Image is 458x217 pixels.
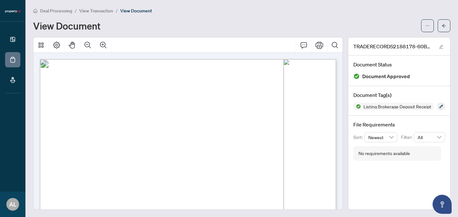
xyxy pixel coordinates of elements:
[353,121,445,128] h4: File Requirements
[353,61,445,68] h4: Document Status
[353,91,445,99] h4: Document Tag(s)
[79,8,113,14] span: View Transaction
[120,8,152,14] span: View Document
[418,132,441,142] span: All
[33,21,101,31] h1: View Document
[33,9,38,13] span: home
[439,44,443,49] span: edit
[116,7,118,14] li: /
[362,72,410,81] span: Document Approved
[9,200,17,209] span: AL
[433,195,452,214] button: Open asap
[361,104,434,109] span: Listing Brokerage Deposit Receipt
[353,134,364,141] p: Sort:
[358,150,410,157] div: No requirements available
[40,8,72,14] span: Deal Processing
[75,7,77,14] li: /
[353,73,360,79] img: Document Status
[353,103,361,110] img: Status Icon
[425,24,430,28] span: ellipsis
[442,24,446,28] span: arrow-left
[368,132,394,142] span: Newest
[401,134,414,141] p: Filter:
[5,10,20,13] img: logo
[353,43,433,50] span: TRADERECORDS2188178-60BERWICKCRESCENT706706-OPEN-2025-09-10T094502716.PDF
